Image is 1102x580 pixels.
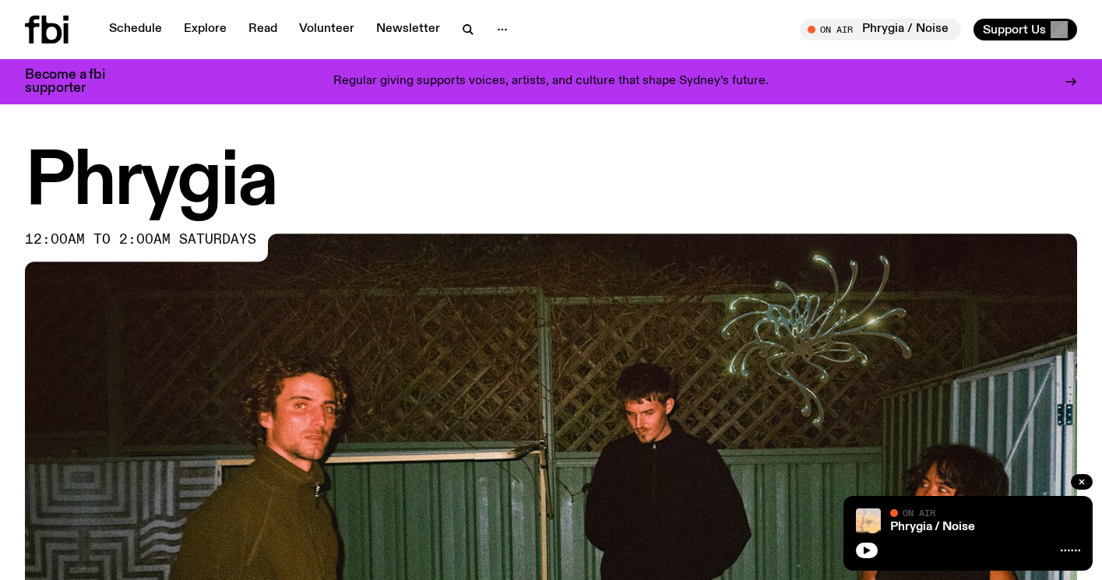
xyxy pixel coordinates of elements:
span: On Air [903,508,935,518]
button: On AirPhrygia / Noise [800,19,961,40]
span: Support Us [983,23,1046,37]
h3: Become a fbi supporter [25,69,125,95]
a: Read [239,19,287,40]
a: Explore [174,19,236,40]
span: 12:00am to 2:00am saturdays [25,234,256,246]
p: Regular giving supports voices, artists, and culture that shape Sydney’s future. [333,75,769,89]
button: Support Us [973,19,1077,40]
a: Schedule [100,19,171,40]
h1: Phrygia [25,148,1077,218]
a: Volunteer [290,19,364,40]
a: Newsletter [367,19,449,40]
a: Phrygia / Noise [890,521,975,533]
